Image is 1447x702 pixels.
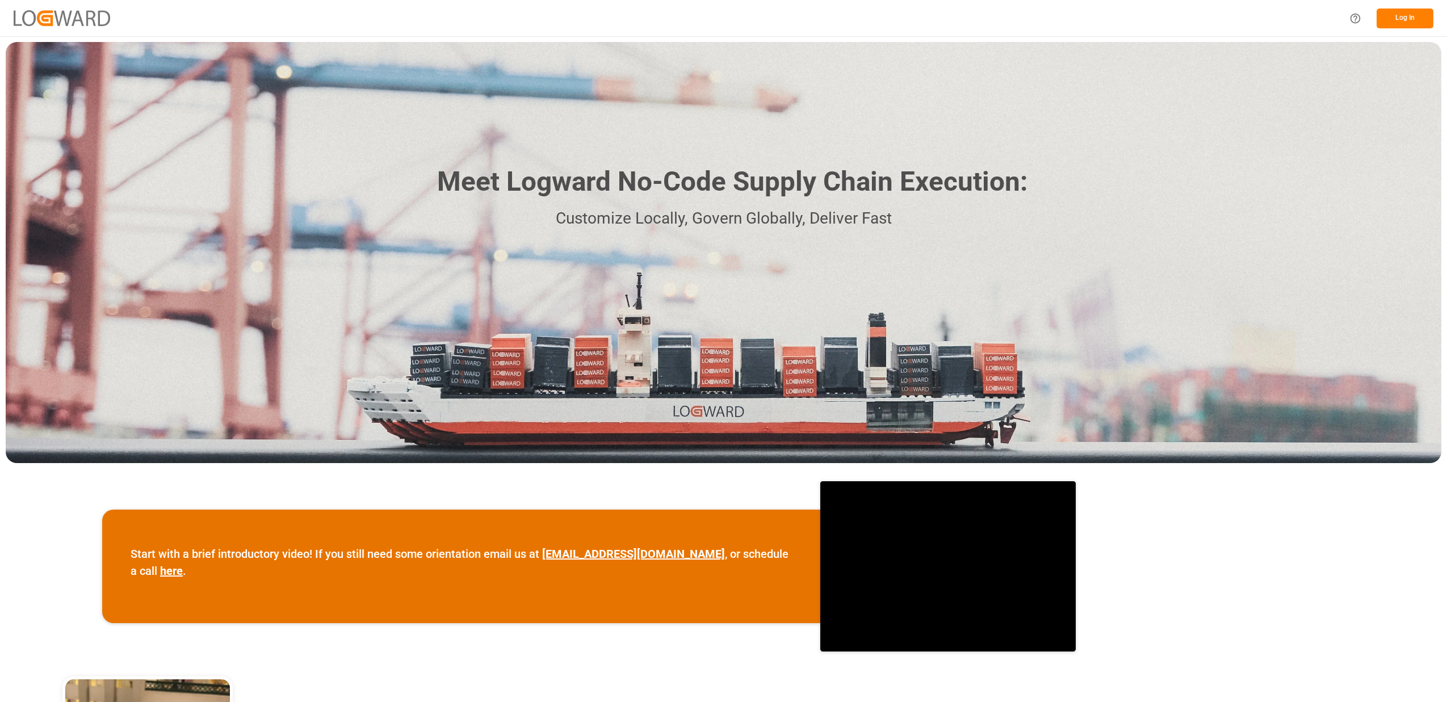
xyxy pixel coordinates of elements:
button: Help Center [1343,6,1368,31]
a: [EMAIL_ADDRESS][DOMAIN_NAME] [542,547,725,561]
p: Start with a brief introductory video! If you still need some orientation email us at , or schedu... [131,545,792,579]
a: here [160,564,183,578]
p: Customize Locally, Govern Globally, Deliver Fast [420,206,1027,232]
img: Logward_new_orange.png [14,10,110,26]
button: Log In [1377,9,1433,28]
h1: Meet Logward No-Code Supply Chain Execution: [437,162,1027,202]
